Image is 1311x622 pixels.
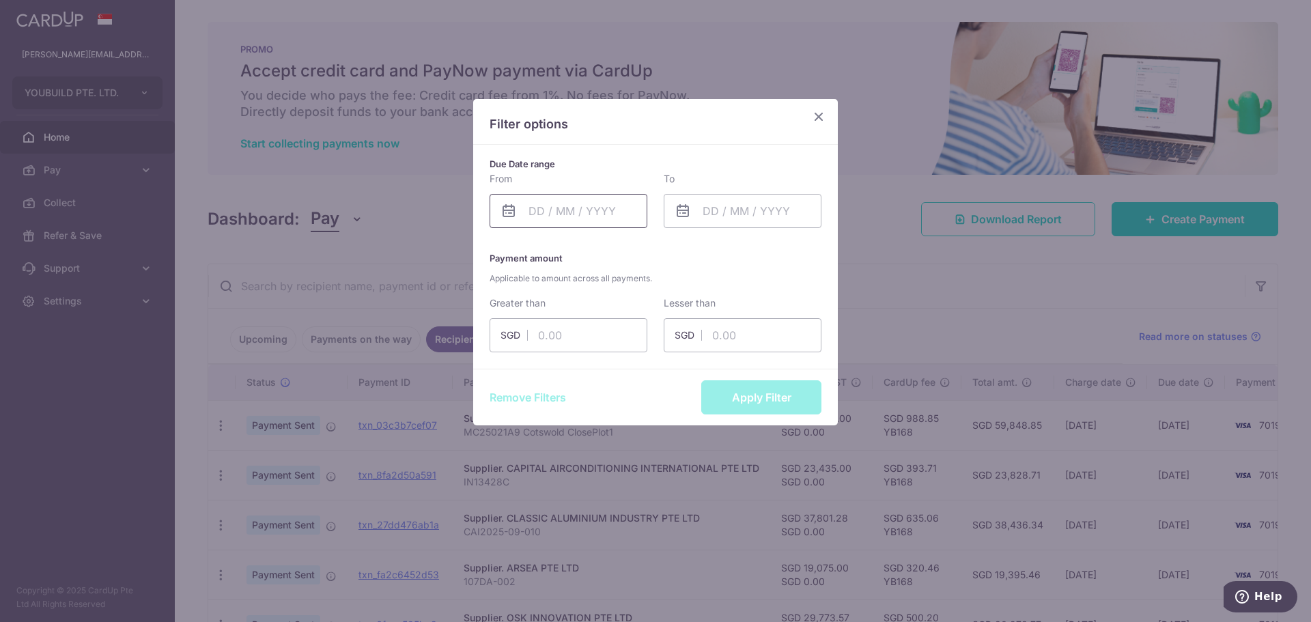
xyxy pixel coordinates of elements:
iframe: Opens a widget where you can find more information [1224,581,1297,615]
button: Close [810,109,827,125]
p: Payment amount [490,250,821,285]
p: Due Date range [490,156,821,172]
input: DD / MM / YYYY [664,194,821,228]
label: From [490,172,512,186]
span: SGD [501,328,528,342]
input: DD / MM / YYYY [490,194,647,228]
span: SGD [675,328,702,342]
input: 0.00 [490,318,647,352]
input: 0.00 [664,318,821,352]
label: To [664,172,675,186]
span: Applicable to amount across all payments. [490,272,821,285]
label: Greater than [490,296,546,310]
p: Filter options [490,115,821,133]
label: Lesser than [664,296,716,310]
